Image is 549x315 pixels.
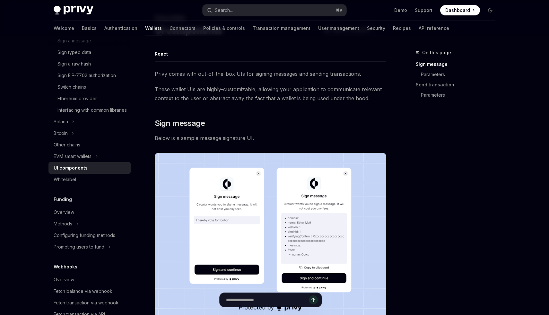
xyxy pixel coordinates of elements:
[421,69,501,80] a: Parameters
[48,93,131,104] a: Ethereum provider
[54,220,72,228] div: Methods
[54,118,68,126] div: Solana
[54,176,76,183] div: Whitelabel
[155,69,386,78] span: Privy comes with out-of-the-box UIs for signing messages and sending transactions.
[57,48,91,56] div: Sign typed data
[419,21,449,36] a: API reference
[170,21,196,36] a: Connectors
[54,6,93,15] img: dark logo
[54,276,74,284] div: Overview
[318,21,359,36] a: User management
[48,47,131,58] a: Sign typed data
[54,208,74,216] div: Overview
[48,274,131,285] a: Overview
[309,295,318,304] button: Send message
[54,141,80,149] div: Other chains
[155,85,386,103] span: These wallet UIs are highly-customizable, allowing your application to communicate relevant conte...
[203,4,346,16] button: Search...⌘K
[48,230,131,241] a: Configuring funding methods
[48,58,131,70] a: Sign a raw hash
[48,81,131,93] a: Switch chains
[48,174,131,185] a: Whitelabel
[57,83,86,91] div: Switch chains
[48,70,131,81] a: Sign EIP-7702 authorization
[54,299,118,307] div: Fetch transaction via webhook
[104,21,137,36] a: Authentication
[336,8,343,13] span: ⌘ K
[48,297,131,309] a: Fetch transaction via webhook
[82,21,97,36] a: Basics
[54,243,104,251] div: Prompting users to fund
[54,287,112,295] div: Fetch balance via webhook
[415,7,432,13] a: Support
[155,118,205,128] span: Sign message
[215,6,233,14] div: Search...
[155,134,386,143] span: Below is a sample message signature UI.
[394,7,407,13] a: Demo
[203,21,245,36] a: Policies & controls
[421,90,501,100] a: Parameters
[57,60,91,68] div: Sign a raw hash
[48,139,131,151] a: Other chains
[54,21,74,36] a: Welcome
[57,95,97,102] div: Ethereum provider
[48,206,131,218] a: Overview
[54,263,77,271] h5: Webhooks
[54,196,72,203] h5: Funding
[416,59,501,69] a: Sign message
[445,7,470,13] span: Dashboard
[54,232,115,239] div: Configuring funding methods
[48,285,131,297] a: Fetch balance via webhook
[57,106,127,114] div: Interfacing with common libraries
[253,21,310,36] a: Transaction management
[54,153,91,160] div: EVM smart wallets
[57,72,116,79] div: Sign EIP-7702 authorization
[54,164,88,172] div: UI components
[440,5,480,15] a: Dashboard
[422,49,451,57] span: On this page
[485,5,495,15] button: Toggle dark mode
[48,104,131,116] a: Interfacing with common libraries
[393,21,411,36] a: Recipes
[48,162,131,174] a: UI components
[145,21,162,36] a: Wallets
[416,80,501,90] a: Send transaction
[155,46,168,61] button: React
[54,129,68,137] div: Bitcoin
[367,21,385,36] a: Security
